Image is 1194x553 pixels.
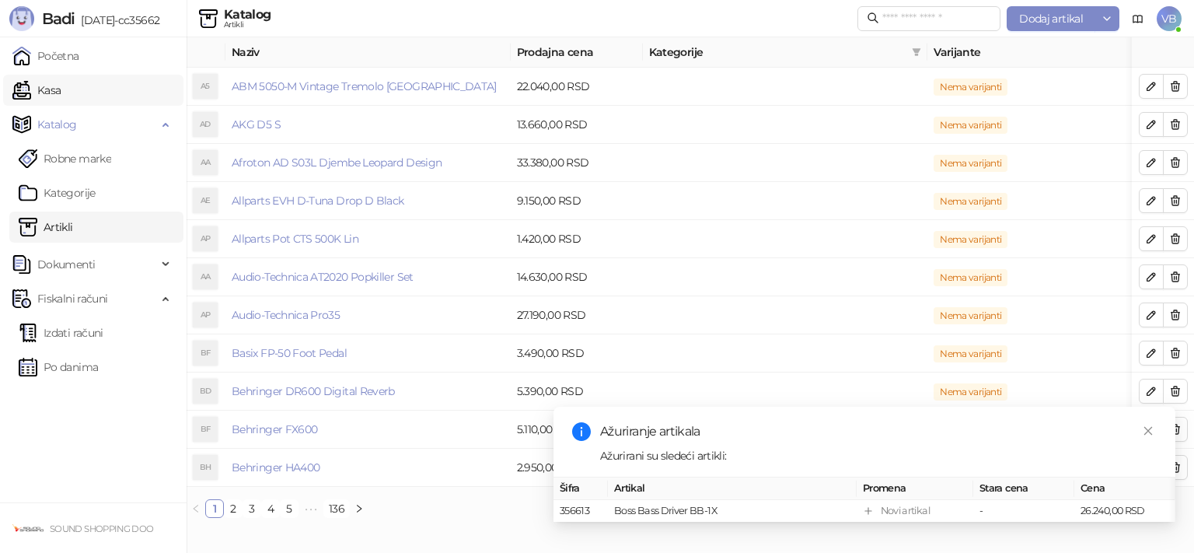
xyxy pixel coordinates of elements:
a: Robne marke [19,143,111,174]
span: filter [912,47,921,57]
td: Behringer HA400 [225,449,511,487]
button: left [187,499,205,518]
span: Kategorije [649,44,906,61]
div: Katalog [224,9,271,21]
div: Artikli [224,21,271,29]
li: Sledeća strana [350,499,368,518]
span: ••• [298,499,323,518]
th: Šifra [553,478,608,500]
a: Behringer FX600 [232,422,317,436]
a: Allparts EVH D-Tuna Drop D Black [232,194,404,208]
div: BD [193,379,218,404]
span: close [1143,425,1154,436]
span: Nema varijanti [934,79,1007,96]
a: Basix FP-50 Foot Pedal [232,346,347,360]
a: Početna [12,40,79,72]
div: AA [193,150,218,175]
td: 356613 [553,500,608,523]
img: Logo [9,6,34,31]
td: Afroton AD S03L Djembe Leopard Design [225,144,511,182]
span: VB [1157,6,1182,31]
div: Novi artikal [881,503,930,519]
span: left [191,504,201,513]
td: Allparts Pot CTS 500K Lin [225,220,511,258]
a: 1 [206,500,223,517]
td: 3.490,00 RSD [511,334,643,373]
div: AE [193,188,218,213]
a: 2 [225,500,242,517]
a: ABM 5050-M Vintage Tremolo [GEOGRAPHIC_DATA] [232,79,497,93]
span: Nema varijanti [934,117,1007,134]
li: 4 [261,499,280,518]
li: 136 [323,499,350,518]
a: Kategorije [19,177,96,208]
span: Nema varijanti [934,193,1007,210]
div: BF [193,417,218,442]
div: Ažuriranje artikala [600,422,1157,441]
td: Boss Bass Driver BB-1X [608,500,857,523]
li: 3 [243,499,261,518]
div: BF [193,341,218,366]
li: 1 [205,499,224,518]
button: Dodaj artikal [1007,6,1095,31]
span: Dodaj artikal [1019,12,1083,26]
span: [DATE]-cc35662 [75,13,159,27]
td: - [973,500,1074,523]
td: 5.390,00 RSD [511,373,643,411]
span: Nema varijanti [934,155,1007,172]
a: Dokumentacija [1126,6,1150,31]
div: A5 [193,74,218,99]
a: AKG D5 S [232,117,281,131]
div: BH [193,455,218,480]
span: Nema varijanti [934,345,1007,362]
a: Behringer HA400 [232,460,319,474]
td: Audio-Technica AT2020 Popkiller Set [225,258,511,296]
span: Nema varijanti [934,231,1007,248]
td: 5.110,00 RSD [511,411,643,449]
button: right [350,499,368,518]
td: Audio-Technica Pro35 [225,296,511,334]
td: Behringer DR600 Digital Reverb [225,373,511,411]
a: Po danima [19,352,98,383]
a: 4 [262,500,279,517]
a: 136 [324,500,349,517]
span: filter [909,40,924,64]
div: AP [193,303,218,327]
div: Ažurirani su sledeći artikli: [600,447,1157,464]
a: Audio-Technica Pro35 [232,308,340,322]
a: Afroton AD S03L Djembe Leopard Design [232,156,442,170]
td: 14.630,00 RSD [511,258,643,296]
a: Allparts Pot CTS 500K Lin [232,232,358,246]
td: Basix FP-50 Foot Pedal [225,334,511,373]
a: Audio-Technica AT2020 Popkiller Set [232,270,414,284]
td: Behringer FX600 [225,411,511,449]
th: Prodajna cena [511,37,643,68]
a: Behringer DR600 Digital Reverb [232,384,395,398]
div: AP [193,226,218,251]
span: Nema varijanti [934,307,1007,324]
li: 2 [224,499,243,518]
span: Katalog [37,109,77,140]
th: Naziv [225,37,511,68]
a: Izdati računi [19,317,103,348]
a: 5 [281,500,298,517]
span: Dokumenti [37,249,95,280]
th: Artikal [608,478,857,500]
a: ArtikliArtikli [19,212,73,243]
small: SOUND SHOPPING DOO [50,523,153,534]
td: 22.040,00 RSD [511,68,643,106]
span: right [354,504,364,513]
span: info-circle [572,422,591,441]
td: ABM 5050-M Vintage Tremolo Mexico [225,68,511,106]
li: Sledećih 5 Strana [298,499,323,518]
span: Nema varijanti [934,269,1007,286]
li: Prethodna strana [187,499,205,518]
span: Fiskalni računi [37,283,107,314]
td: 27.190,00 RSD [511,296,643,334]
a: Kasa [12,75,61,106]
img: 64x64-companyLogo-e7a8445e-e0d6-44f4-afaa-b464db374048.png [12,513,44,544]
td: Allparts EVH D-Tuna Drop D Black [225,182,511,220]
td: 2.950,00 RSD [511,449,643,487]
a: 3 [243,500,260,517]
th: Promena [857,478,973,500]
